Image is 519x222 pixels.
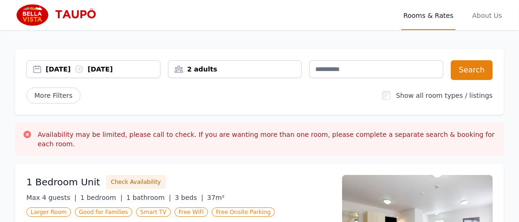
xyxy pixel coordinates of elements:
span: More Filters [26,87,80,103]
button: Check Availability [106,175,166,189]
span: Good for Families [75,207,132,217]
span: Smart TV [136,207,171,217]
span: 1 bedroom | [80,194,123,201]
span: 3 beds | [175,194,203,201]
h3: Availability may be limited, please call to check. If you are wanting more than one room, please ... [38,130,496,149]
button: Search [451,60,493,80]
span: Free Onsite Parking [212,207,275,217]
div: [DATE] [DATE] [46,64,160,74]
span: Free WiFi [175,207,208,217]
label: Show all room types / listings [396,92,493,99]
h3: 1 Bedroom Unit [26,175,100,189]
span: Larger Room [26,207,71,217]
img: Bella Vista Taupo [15,4,105,26]
div: 2 adults [168,64,302,74]
span: 1 bathroom | [126,194,171,201]
span: 37m² [207,194,224,201]
span: Max 4 guests | [26,194,77,201]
